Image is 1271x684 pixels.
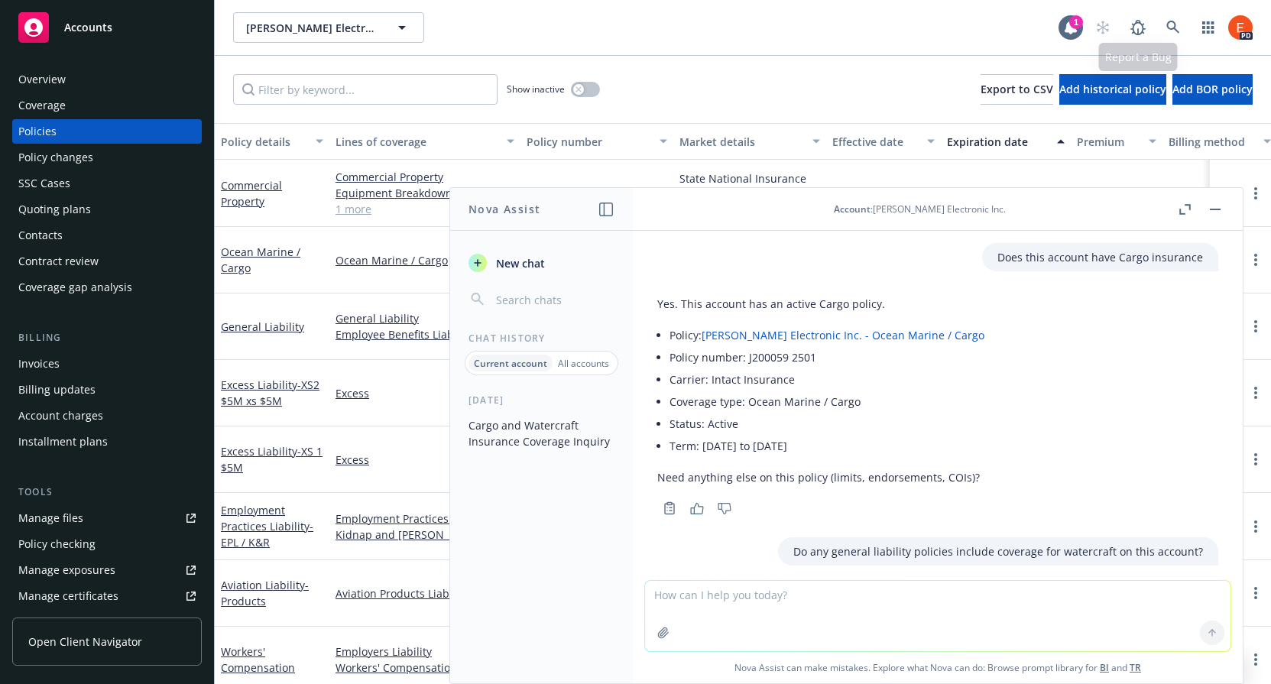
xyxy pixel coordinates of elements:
a: 1 more [336,201,514,217]
a: General Liability [336,310,514,326]
a: Excess [336,385,514,401]
span: Export to CSV [981,82,1053,96]
div: Coverage [18,93,66,118]
p: Current account [474,357,547,370]
button: Effective date [826,123,941,160]
a: Equipment Breakdown [336,185,514,201]
div: Tools [12,485,202,500]
a: more [1247,650,1265,669]
a: Employment Practices Liability [221,503,313,549]
button: Thumbs down [712,498,737,519]
div: [DATE] [450,394,633,407]
a: Excess [336,452,514,468]
a: General Liability [221,319,304,334]
p: Yes. This account has an active Cargo policy. [657,296,984,312]
li: Coverage type: Ocean Marine / Cargo [670,391,984,413]
a: more [1247,517,1265,536]
button: New chat [462,249,621,277]
div: Policies [18,119,57,144]
a: Employers Liability [336,643,514,660]
div: Quoting plans [18,197,91,222]
h1: Nova Assist [469,201,540,217]
div: Installment plans [18,430,108,454]
a: Excess Liability [221,378,319,408]
a: Ocean Marine / Cargo [336,252,514,268]
a: Overview [12,67,202,92]
span: Add BOR policy [1172,82,1253,96]
a: Report a Bug [1123,12,1153,43]
button: Policy number [520,123,673,160]
div: Contacts [18,223,63,248]
a: more [1247,450,1265,468]
a: Installment plans [12,430,202,454]
a: circleInformation [1216,184,1234,203]
a: TR [1130,661,1141,674]
li: Status: Active [670,413,984,435]
span: Nova Assist can make mistakes. Explore what Nova can do: Browse prompt library for and [639,652,1237,683]
button: Policy details [215,123,329,160]
div: Overview [18,67,66,92]
a: SSC Cases [12,171,202,196]
div: Manage exposures [18,558,115,582]
a: Workers' Compensation [221,644,295,675]
div: Effective date [832,134,918,150]
div: 1 [1069,15,1083,29]
a: BI [1100,661,1109,674]
a: Aviation Liability [221,578,309,608]
span: Open Client Navigator [28,634,142,650]
div: Market details [679,134,803,150]
a: Manage files [12,506,202,530]
div: Billing method [1169,134,1254,150]
div: Policy number [527,134,650,150]
a: Ocean Marine / Cargo [221,245,300,275]
a: Invoices [12,352,202,376]
div: Policy changes [18,145,93,170]
a: more [1247,584,1265,602]
a: Accounts [12,6,202,49]
a: Billing updates [12,378,202,402]
li: Policy: [670,324,984,346]
button: Lines of coverage [329,123,520,160]
div: Account charges [18,404,103,428]
div: State National Insurance Company, Inc., [PERSON_NAME] Insurance, Royal & SunAlliance Insurance Ag... [679,170,820,203]
a: Workers' Compensation [336,660,514,676]
button: Market details [673,123,826,160]
a: Policies [12,119,202,144]
a: Commercial Property [221,178,282,209]
span: New chat [493,255,545,271]
li: Policy number: J200059 2501 [670,346,984,368]
button: [PERSON_NAME] Electronic Inc. [233,12,424,43]
p: Does this account have Cargo insurance [997,249,1203,265]
a: Switch app [1193,12,1224,43]
a: Manage certificates [12,584,202,608]
span: RDN-22811-COP [527,185,609,201]
a: Aviation Products Liability [336,585,514,601]
input: Search chats [493,289,614,310]
a: Quoting plans [12,197,202,222]
a: more [1247,384,1265,402]
div: Contract review [18,249,99,274]
span: Add historical policy [1059,82,1166,96]
a: Employment Practices Liability [336,511,514,527]
a: Contacts [12,223,202,248]
a: Employee Benefits Liability [336,326,514,342]
a: Account charges [12,404,202,428]
button: Cargo and Watercraft Insurance Coverage Inquiry [462,413,621,454]
div: Manage certificates [18,584,118,608]
li: Carrier: Intact Insurance [670,368,984,391]
button: Add historical policy [1059,74,1166,105]
div: Manage files [18,506,83,530]
a: more [1247,251,1265,269]
div: SSC Cases [18,171,70,196]
a: Manage exposures [12,558,202,582]
div: Invoices [18,352,60,376]
span: [DATE] [832,185,867,201]
span: $389,518.00 [1077,185,1138,201]
button: Export to CSV [981,74,1053,105]
div: Expiration date [947,134,1048,150]
span: Agency - Pay in full [1169,185,1266,201]
a: Excess Liability [221,444,323,475]
input: Filter by keyword... [233,74,498,105]
div: Policy checking [18,532,96,556]
button: Premium [1071,123,1162,160]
